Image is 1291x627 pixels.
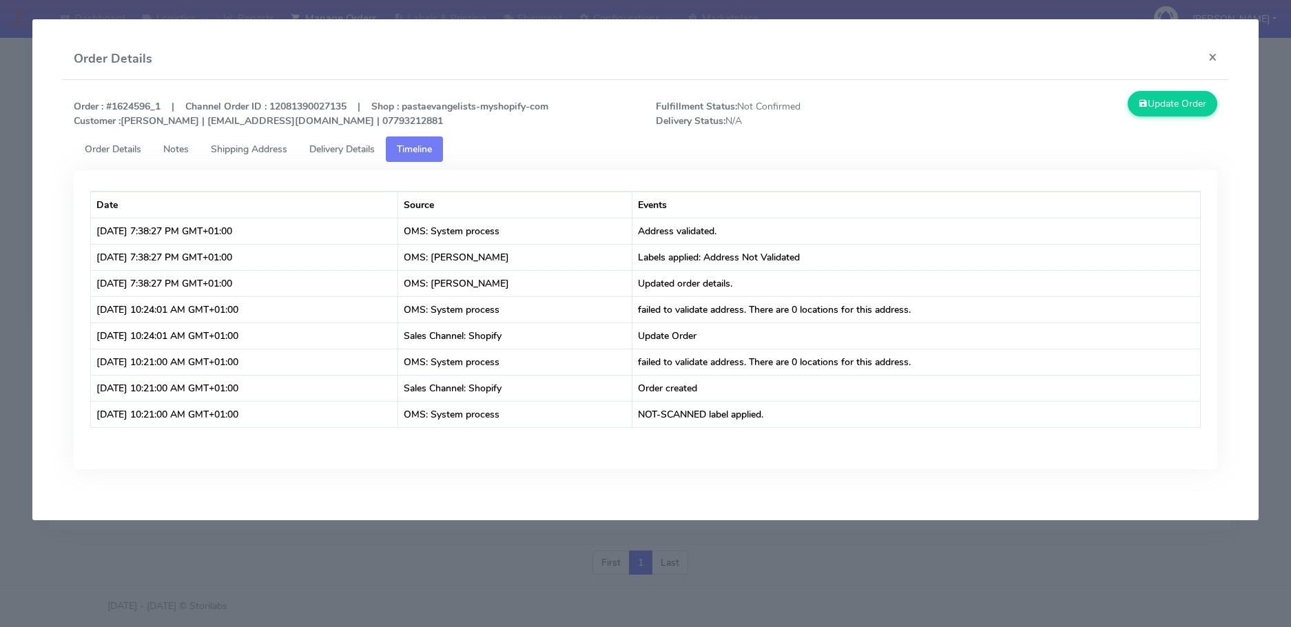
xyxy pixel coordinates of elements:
[91,349,398,375] td: [DATE] 10:21:00 AM GMT+01:00
[632,270,1200,296] td: Updated order details.
[397,143,432,156] span: Timeline
[398,244,632,270] td: OMS: [PERSON_NAME]
[632,322,1200,349] td: Update Order
[74,114,121,127] strong: Customer :
[398,270,632,296] td: OMS: [PERSON_NAME]
[632,192,1200,218] th: Events
[74,50,152,68] h4: Order Details
[656,114,725,127] strong: Delivery Status:
[632,349,1200,375] td: failed to validate address. There are 0 locations for this address.
[85,143,141,156] span: Order Details
[91,192,398,218] th: Date
[398,296,632,322] td: OMS: System process
[398,322,632,349] td: Sales Channel: Shopify
[91,322,398,349] td: [DATE] 10:24:01 AM GMT+01:00
[74,100,548,127] strong: Order : #1624596_1 | Channel Order ID : 12081390027135 | Shop : pastaevangelists-myshopify-com [P...
[398,349,632,375] td: OMS: System process
[632,401,1200,427] td: NOT-SCANNED label applied.
[91,296,398,322] td: [DATE] 10:24:01 AM GMT+01:00
[656,100,737,113] strong: Fulfillment Status:
[632,218,1200,244] td: Address validated.
[398,218,632,244] td: OMS: System process
[211,143,287,156] span: Shipping Address
[398,375,632,401] td: Sales Channel: Shopify
[632,296,1200,322] td: failed to validate address. There are 0 locations for this address.
[91,401,398,427] td: [DATE] 10:21:00 AM GMT+01:00
[91,375,398,401] td: [DATE] 10:21:00 AM GMT+01:00
[91,270,398,296] td: [DATE] 7:38:27 PM GMT+01:00
[398,192,632,218] th: Source
[74,136,1217,162] ul: Tabs
[163,143,189,156] span: Notes
[645,99,936,128] span: Not Confirmed N/A
[91,218,398,244] td: [DATE] 7:38:27 PM GMT+01:00
[632,375,1200,401] td: Order created
[398,401,632,427] td: OMS: System process
[632,244,1200,270] td: Labels applied: Address Not Validated
[1197,39,1228,75] button: Close
[1128,91,1217,116] button: Update Order
[309,143,375,156] span: Delivery Details
[91,244,398,270] td: [DATE] 7:38:27 PM GMT+01:00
